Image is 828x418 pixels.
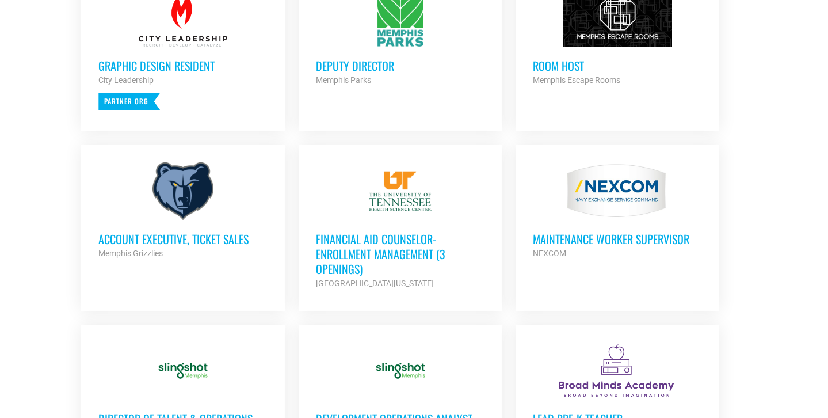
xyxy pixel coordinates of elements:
h3: Graphic Design Resident [98,58,268,73]
strong: Memphis Grizzlies [98,249,163,258]
a: MAINTENANCE WORKER SUPERVISOR NEXCOM [516,145,719,278]
a: Account Executive, Ticket Sales Memphis Grizzlies [81,145,285,278]
strong: Memphis Escape Rooms [533,75,620,85]
strong: Memphis Parks [316,75,371,85]
strong: [GEOGRAPHIC_DATA][US_STATE] [316,279,434,288]
h3: Room Host [533,58,702,73]
strong: NEXCOM [533,249,566,258]
p: Partner Org [98,93,160,110]
a: Financial Aid Counselor-Enrollment Management (3 Openings) [GEOGRAPHIC_DATA][US_STATE] [299,145,502,307]
h3: Deputy Director [316,58,485,73]
h3: Financial Aid Counselor-Enrollment Management (3 Openings) [316,231,485,276]
h3: Account Executive, Ticket Sales [98,231,268,246]
strong: City Leadership [98,75,154,85]
h3: MAINTENANCE WORKER SUPERVISOR [533,231,702,246]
